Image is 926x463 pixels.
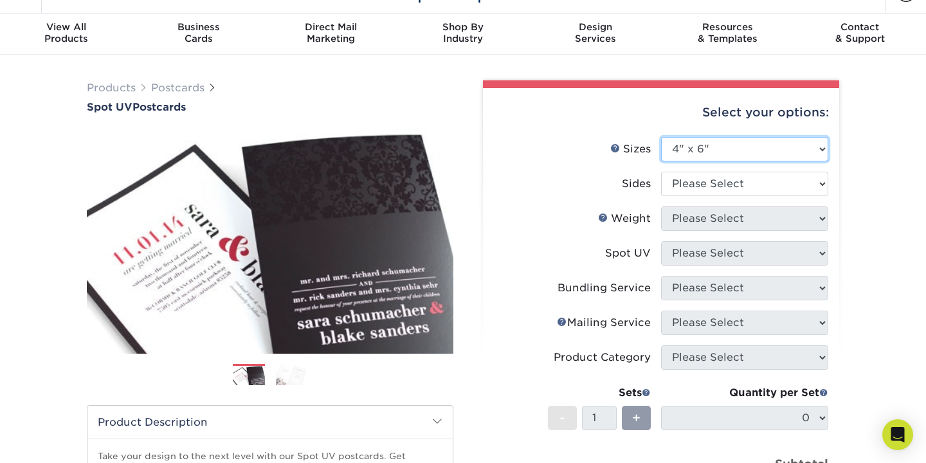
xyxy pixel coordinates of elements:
[559,408,565,428] span: -
[233,365,265,387] img: Postcards 01
[605,246,651,261] div: Spot UV
[794,21,926,44] div: & Support
[87,101,132,113] span: Spot UV
[558,280,651,296] div: Bundling Service
[87,406,453,439] h2: Product Description
[397,21,529,33] span: Shop By
[87,82,136,94] a: Products
[662,21,794,44] div: & Templates
[661,385,828,401] div: Quantity per Set
[529,14,662,55] a: DesignServices
[397,21,529,44] div: Industry
[151,82,204,94] a: Postcards
[598,211,651,226] div: Weight
[132,21,265,44] div: Cards
[264,21,397,33] span: Direct Mail
[662,14,794,55] a: Resources& Templates
[132,14,265,55] a: BusinessCards
[610,141,651,157] div: Sizes
[557,315,651,331] div: Mailing Service
[264,14,397,55] a: Direct MailMarketing
[87,114,453,368] img: Spot UV 01
[493,88,829,137] div: Select your options:
[632,408,640,428] span: +
[397,14,529,55] a: Shop ByIndustry
[529,21,662,44] div: Services
[276,363,308,386] img: Postcards 02
[794,21,926,33] span: Contact
[87,101,453,113] h1: Postcards
[529,21,662,33] span: Design
[794,14,926,55] a: Contact& Support
[548,385,651,401] div: Sets
[882,419,913,450] div: Open Intercom Messenger
[87,101,453,113] a: Spot UVPostcards
[662,21,794,33] span: Resources
[622,176,651,192] div: Sides
[132,21,265,33] span: Business
[554,350,651,365] div: Product Category
[264,21,397,44] div: Marketing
